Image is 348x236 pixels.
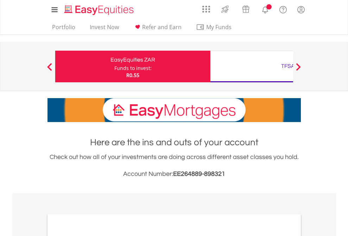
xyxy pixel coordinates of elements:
[292,2,310,17] a: My Profile
[219,4,231,15] img: thrive-v2.svg
[235,2,256,15] a: Vouchers
[43,66,57,74] button: Previous
[240,4,252,15] img: vouchers-v2.svg
[126,72,139,78] span: R0.55
[256,2,274,16] a: Notifications
[48,136,301,149] h1: Here are the ins and outs of your account
[142,23,182,31] span: Refer and Earn
[198,2,215,13] a: AppsGrid
[274,2,292,16] a: FAQ's and Support
[291,66,305,74] button: Next
[173,171,225,177] span: EE264889-898321
[62,2,137,16] a: Home page
[48,169,301,179] h3: Account Number:
[114,65,152,72] div: Funds to invest:
[202,5,210,13] img: grid-menu-icon.svg
[49,24,78,34] a: Portfolio
[48,152,301,179] div: Check out how all of your investments are doing across different asset classes you hold.
[196,23,242,32] span: My Funds
[87,24,122,34] a: Invest Now
[48,98,301,122] img: EasyMortage Promotion Banner
[63,4,137,16] img: EasyEquities_Logo.png
[59,55,206,65] div: EasyEquities ZAR
[131,24,184,34] a: Refer and Earn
